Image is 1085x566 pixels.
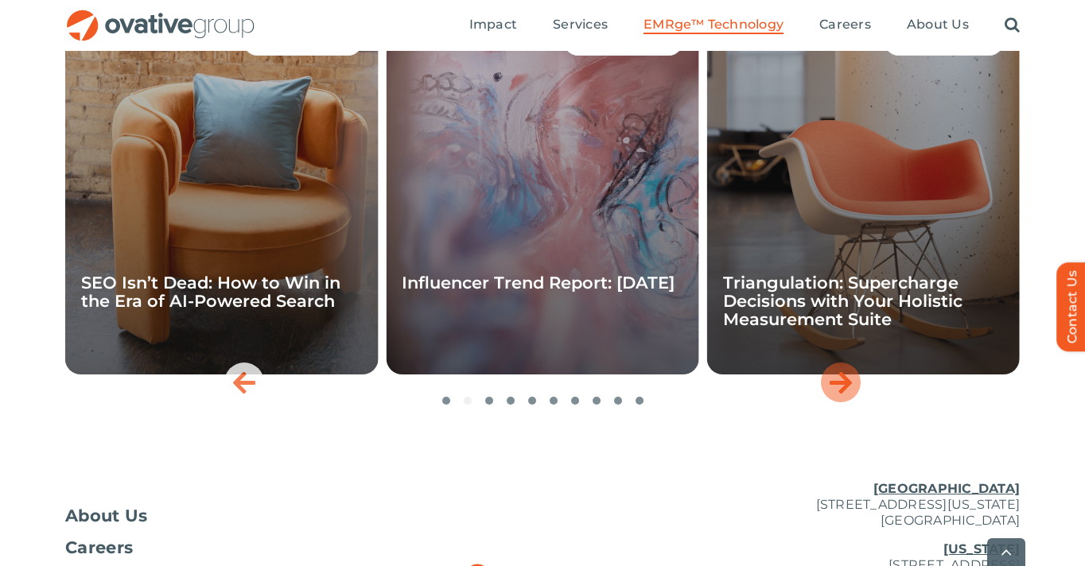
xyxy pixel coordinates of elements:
[224,362,264,402] div: Previous slide
[553,17,608,34] a: Services
[571,397,579,405] span: Go to slide 7
[65,508,148,524] span: About Us
[907,17,969,33] span: About Us
[528,397,536,405] span: Go to slide 5
[819,17,871,33] span: Careers
[707,11,1020,374] div: 4 / 10
[469,17,517,34] a: Impact
[485,397,493,405] span: Go to slide 3
[81,273,340,311] a: SEO Isn’t Dead: How to Win in the Era of AI-Powered Search
[723,273,962,329] a: Triangulation: Supercharge Decisions with Your Holistic Measurement Suite
[65,540,133,556] span: Careers
[442,397,450,405] span: Go to slide 1
[402,273,675,293] a: Influencer Trend Report: [DATE]
[65,540,383,556] a: Careers
[819,17,871,34] a: Careers
[65,11,378,374] div: 2 / 10
[469,17,517,33] span: Impact
[593,397,601,405] span: Go to slide 8
[702,481,1020,529] p: [STREET_ADDRESS][US_STATE] [GEOGRAPHIC_DATA]
[550,397,558,405] span: Go to slide 6
[1005,17,1020,34] a: Search
[386,11,698,374] div: 3 / 10
[873,481,1020,496] u: [GEOGRAPHIC_DATA]
[507,397,515,405] span: Go to slide 4
[907,17,969,34] a: About Us
[553,17,608,33] span: Services
[943,541,1020,556] u: [US_STATE]
[65,8,256,23] a: OG_Full_horizontal_RGB
[65,508,383,524] a: About Us
[821,362,861,402] div: Next slide
[644,17,784,34] a: EMRge™ Technology
[636,397,644,405] span: Go to slide 10
[614,397,622,405] span: Go to slide 9
[464,397,472,405] span: Go to slide 2
[644,17,784,33] span: EMRge™ Technology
